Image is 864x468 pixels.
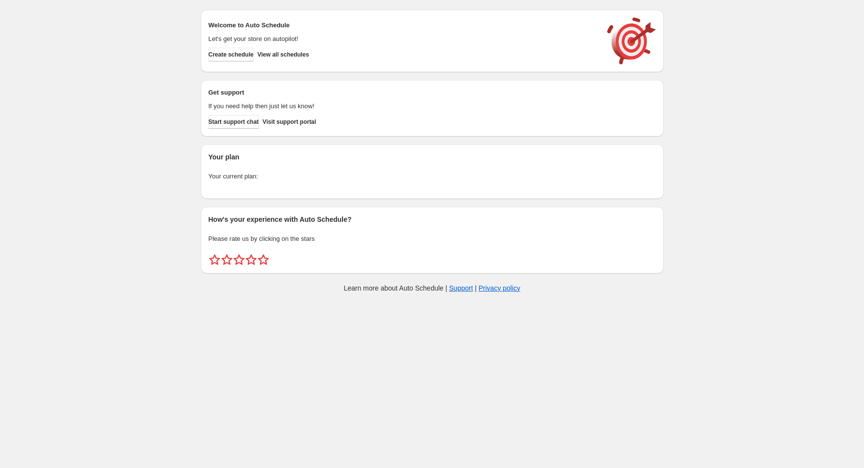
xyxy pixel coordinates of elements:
button: Create schedule [209,48,254,61]
h2: Welcome to Auto Schedule [209,20,597,30]
h2: How's your experience with Auto Schedule? [209,214,656,224]
a: Privacy policy [479,284,520,292]
p: Let's get your store on autopilot! [209,34,597,44]
a: Support [449,284,473,292]
span: Start support chat [209,118,259,126]
span: View all schedules [257,51,309,58]
a: Visit support portal [263,115,316,129]
p: Your current plan: [209,172,656,181]
p: Learn more about Auto Schedule | | [344,283,520,293]
a: Start support chat [209,115,259,129]
span: Create schedule [209,51,254,58]
span: Visit support portal [263,118,316,126]
p: Please rate us by clicking on the stars [209,234,656,244]
h2: Your plan [209,152,656,162]
p: If you need help then just let us know! [209,101,597,111]
button: View all schedules [257,48,309,61]
h2: Get support [209,88,597,97]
